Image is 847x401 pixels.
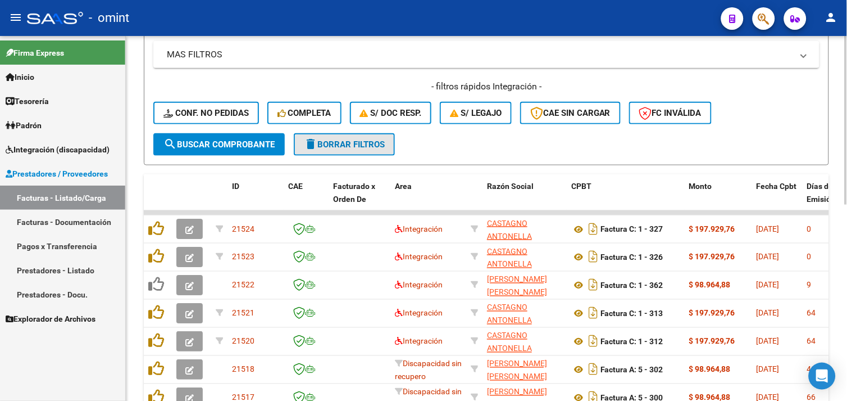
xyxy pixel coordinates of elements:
datatable-header-cell: Facturado x Orden De [329,174,390,224]
span: Discapacidad sin recupero [395,359,462,381]
div: 27355772700 [487,330,562,353]
mat-icon: delete [304,137,317,151]
mat-icon: search [163,137,177,151]
div: 27355772700 [487,245,562,269]
strong: $ 197.929,76 [689,337,735,346]
span: FC Inválida [639,108,702,118]
span: CASTAGNO ANTONELLA [487,331,532,353]
datatable-header-cell: Area [390,174,466,224]
mat-icon: person [825,11,838,24]
span: Conf. no pedidas [163,108,249,118]
strong: $ 197.929,76 [689,309,735,318]
span: CPBT [571,182,591,191]
h4: - filtros rápidos Integración - [153,80,819,93]
span: Completa [277,108,331,118]
span: Integración (discapacidad) [6,143,110,156]
strong: $ 197.929,76 [689,224,735,233]
span: CAE SIN CARGAR [530,108,611,118]
i: Descargar documento [586,304,600,322]
strong: $ 98.964,88 [689,281,731,290]
span: Area [395,182,412,191]
button: Borrar Filtros [294,133,395,156]
span: [DATE] [757,224,780,233]
span: [DATE] [757,309,780,318]
span: Firma Express [6,47,64,59]
span: CASTAGNO ANTONELLA [487,219,532,241]
span: CASTAGNO ANTONELLA [487,303,532,325]
strong: $ 98.964,88 [689,365,731,374]
span: 9 [807,281,812,290]
span: [DATE] [757,365,780,374]
span: Integración [395,253,443,262]
span: [DATE] [757,253,780,262]
span: Días desde Emisión [807,182,846,204]
strong: Factura A: 5 - 302 [600,366,663,375]
datatable-header-cell: Monto [685,174,752,224]
span: Prestadores / Proveedores [6,168,108,180]
strong: Factura C: 1 - 327 [600,225,663,234]
i: Descargar documento [586,332,600,350]
datatable-header-cell: CAE [284,174,329,224]
i: Descargar documento [586,248,600,266]
span: [DATE] [757,337,780,346]
div: 27355772700 [487,217,562,241]
strong: $ 197.929,76 [689,253,735,262]
span: Integración [395,224,443,233]
div: Open Intercom Messenger [809,363,836,390]
mat-expansion-panel-header: MAS FILTROS [153,41,819,68]
span: CASTAGNO ANTONELLA [487,247,532,269]
span: Inicio [6,71,34,83]
button: CAE SIN CARGAR [520,102,621,124]
span: - omint [89,6,129,30]
span: [PERSON_NAME] [PERSON_NAME] [487,359,547,381]
button: FC Inválida [629,102,712,124]
strong: Factura C: 1 - 362 [600,281,663,290]
div: 27355772700 [487,301,562,325]
span: 64 [807,337,816,346]
span: Borrar Filtros [304,139,385,150]
span: [PERSON_NAME] [PERSON_NAME] [487,275,547,297]
span: 0 [807,253,812,262]
span: 21522 [232,281,254,290]
datatable-header-cell: Razón Social [482,174,567,224]
span: 21523 [232,253,254,262]
button: Conf. no pedidas [153,102,259,124]
span: Monto [689,182,712,191]
strong: Factura C: 1 - 312 [600,337,663,346]
i: Descargar documento [586,276,600,294]
span: 21524 [232,224,254,233]
span: Explorador de Archivos [6,313,95,325]
button: Buscar Comprobante [153,133,285,156]
span: Facturado x Orden De [333,182,375,204]
i: Descargar documento [586,220,600,238]
span: S/ Doc Resp. [360,108,422,118]
div: 27297923515 [487,358,562,381]
span: Buscar Comprobante [163,139,275,150]
span: Integración [395,337,443,346]
span: 64 [807,309,816,318]
datatable-header-cell: Fecha Cpbt [752,174,803,224]
span: [DATE] [757,281,780,290]
span: Fecha Cpbt [757,182,797,191]
span: Integración [395,309,443,318]
span: CAE [288,182,303,191]
span: Tesorería [6,95,49,107]
datatable-header-cell: ID [227,174,284,224]
span: 21521 [232,309,254,318]
datatable-header-cell: CPBT [567,174,685,224]
i: Descargar documento [586,361,600,379]
div: 23416874484 [487,273,562,297]
button: S/ Doc Resp. [350,102,432,124]
button: S/ legajo [440,102,512,124]
span: 41 [807,365,816,374]
button: Completa [267,102,341,124]
span: 21518 [232,365,254,374]
span: ID [232,182,239,191]
span: 21520 [232,337,254,346]
mat-panel-title: MAS FILTROS [167,48,793,61]
span: Razón Social [487,182,534,191]
span: Padrón [6,119,42,132]
span: S/ legajo [450,108,502,118]
strong: Factura C: 1 - 313 [600,309,663,318]
strong: Factura C: 1 - 326 [600,253,663,262]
